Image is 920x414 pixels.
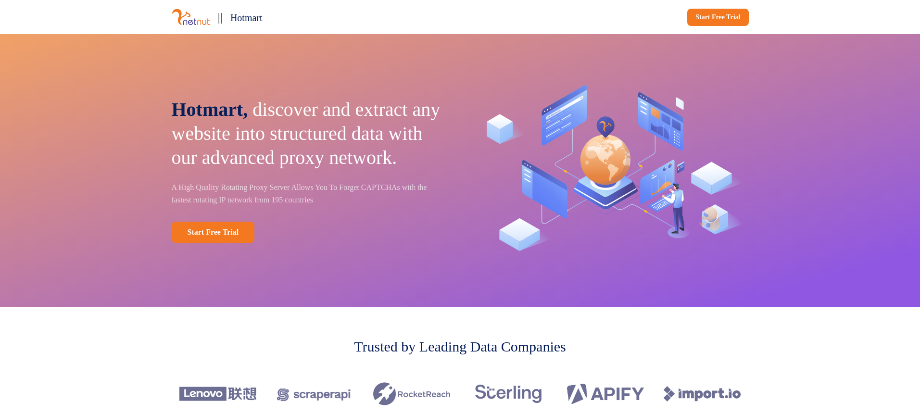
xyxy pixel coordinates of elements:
[354,336,566,357] p: Trusted by Leading Data Companies
[172,222,255,243] a: Start Free Trial
[230,13,263,23] span: Hotmart
[172,99,248,120] span: Hotmart,
[218,8,223,26] p: ||
[172,181,447,206] p: A High Quality Rotating Proxy Server Allows You To Forget CAPTCHAs with the fastest rotating IP n...
[172,98,447,170] p: discover and extract any website into structured data with our advanced proxy network.
[687,9,748,26] a: Start Free Trial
